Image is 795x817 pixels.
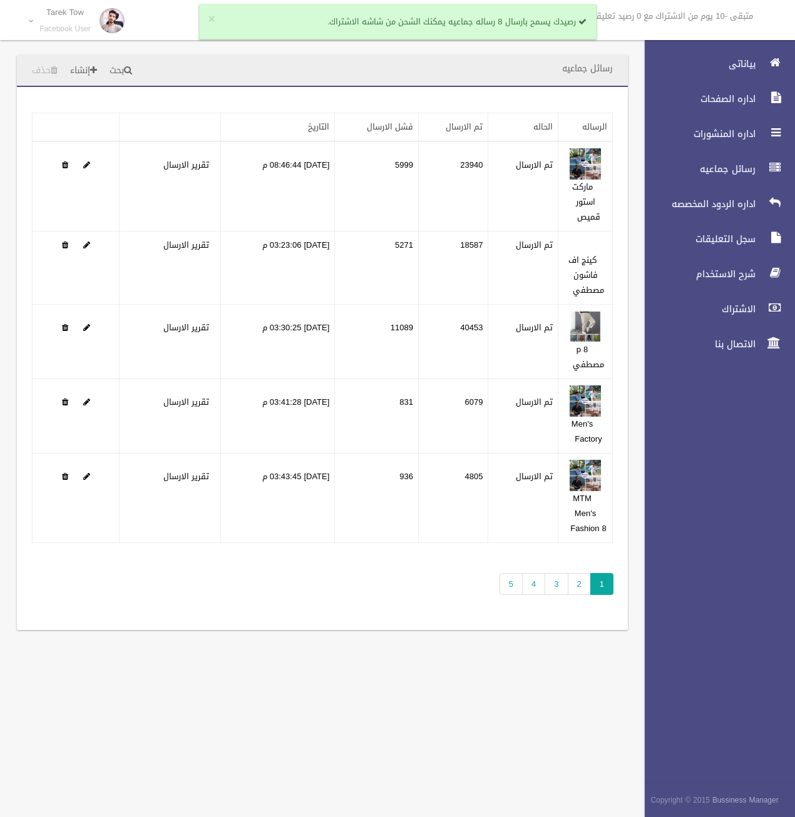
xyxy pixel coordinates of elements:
label: تم الارسال [516,469,553,484]
header: رسائل جماعيه [547,56,628,81]
label: تم الارسال [516,158,553,173]
td: [DATE] 03:23:06 م [220,231,335,305]
span: الاشتراك [634,303,759,315]
span: اداره الصفحات [634,93,759,105]
a: Edit [83,320,90,335]
a: تقرير الارسال [163,157,209,173]
a: فشل الارسال [367,119,413,134]
td: [DATE] 03:30:25 م [220,305,335,379]
a: 4 [522,573,545,595]
a: 3 [545,573,568,595]
a: Edit [83,469,90,484]
a: تقرير الارسال [163,237,209,253]
img: 638913014214313359.png [570,385,601,417]
span: شرح الاستخدام [634,268,759,280]
td: [DATE] 03:41:28 م [220,379,335,454]
span: سجل التعليقات [634,233,759,245]
a: 2 [568,573,591,595]
div: رصيدك يسمح بارسال 8 رساله جماعيه يمكنك الشحن من شاشه الاشتراك. [199,4,597,39]
span: بياناتى [634,58,759,70]
label: تم الارسال [516,238,553,253]
span: رسائل جماعيه [634,163,759,175]
span: Copyright © 2015 [650,793,710,807]
span: 1 [590,573,613,595]
img: 638913007209205898.jpg [570,311,601,342]
a: الاتصال بنا [634,330,795,358]
a: إنشاء [65,59,102,83]
td: 11089 [335,305,419,379]
span: اداره المنشورات [634,128,759,140]
a: الاشتراك [634,295,795,323]
th: الرساله [558,113,613,142]
a: سجل التعليقات [634,225,795,253]
label: تم الارسال [516,395,553,410]
a: تم الارسال [446,119,483,134]
td: 23940 [418,141,488,231]
a: كينج اف فاشون مصطفي [568,252,605,298]
a: Edit [570,320,601,335]
a: بحث [105,59,137,83]
a: Edit [570,157,601,173]
img: 638913014659857971.png [570,460,601,491]
td: 5999 [335,141,419,231]
td: 5271 [335,231,419,305]
a: التاريخ [308,119,329,134]
button: × [208,13,215,26]
span: اداره الردود المخصصه [634,198,759,210]
td: 6079 [418,379,488,454]
td: [DATE] 03:43:45 م [220,454,335,543]
a: بياناتى [634,50,795,78]
a: MTM Men's Fashion 8 [570,490,606,536]
a: Edit [83,237,90,253]
span: الاتصال بنا [634,338,759,350]
a: 5 [500,573,523,595]
td: 18587 [418,231,488,305]
td: [DATE] 08:46:44 م [220,141,335,231]
a: p 8 مصطفي [573,342,604,372]
td: 831 [335,379,419,454]
td: 40453 [418,305,488,379]
a: اداره الصفحات [634,85,795,113]
th: الحاله [488,113,558,142]
a: اداره الردود المخصصه [634,190,795,218]
label: تم الارسال [516,320,553,335]
a: Men's Factory [572,416,602,447]
a: اداره المنشورات [634,120,795,148]
strong: Bussiness Manager [712,793,779,807]
a: Edit [570,394,601,410]
small: Facebook User [39,24,91,34]
td: 4805 [418,454,488,543]
td: 936 [335,454,419,543]
a: رسائل جماعيه [634,155,795,183]
a: تقرير الارسال [163,469,209,484]
a: Edit [570,469,601,484]
img: 638912332846350267.png [570,148,601,180]
a: ماركت استور قميص [572,179,600,225]
a: تقرير الارسال [163,320,209,335]
a: تقرير الارسال [163,394,209,410]
p: Tarek Tow [39,8,91,17]
a: Edit [83,157,90,173]
a: Edit [83,394,90,410]
a: شرح الاستخدام [634,260,795,288]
